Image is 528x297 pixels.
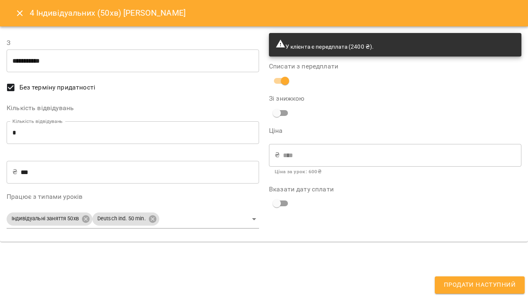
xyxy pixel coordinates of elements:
label: Працює з типами уроків [7,193,259,200]
span: Deutsch ind. 50 min. [92,215,151,223]
span: У клієнта є передплата (2400 ₴). [276,43,374,50]
span: Продати наступний [444,280,516,290]
h6: 4 Індивідуальних (50хв) [PERSON_NAME] [30,7,186,19]
p: ₴ [275,150,280,160]
label: З [7,40,259,46]
div: Індивідуальні заняття 50хв [7,212,92,226]
p: ₴ [12,167,17,177]
div: Deutsch ind. 50 min. [92,212,159,226]
label: Зі знижкою [269,95,353,102]
div: Індивідуальні заняття 50хвDeutsch ind. 50 min. [7,210,259,229]
button: Close [10,3,30,23]
button: Продати наступний [435,276,525,294]
label: Списати з передплати [269,63,521,70]
label: Ціна [269,127,521,134]
label: Вказати дату сплати [269,186,521,193]
span: Без терміну придатності [19,82,95,92]
b: Ціна за урок : 600 ₴ [275,169,321,174]
span: Індивідуальні заняття 50хв [7,215,84,223]
label: Кількість відвідувань [7,105,259,111]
